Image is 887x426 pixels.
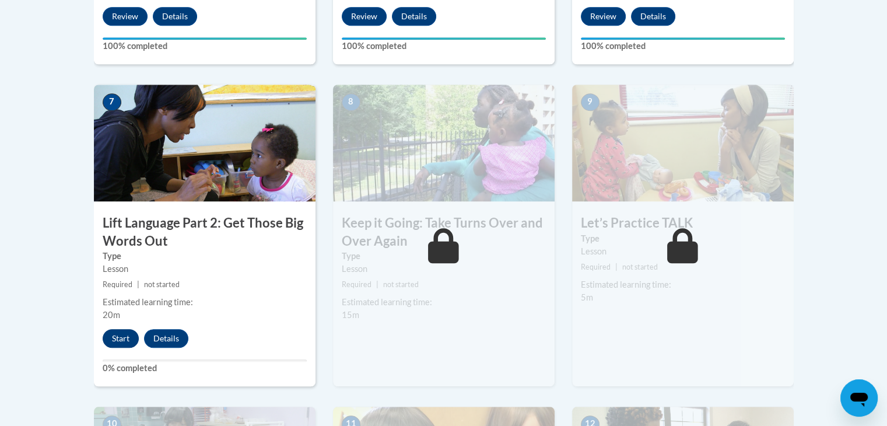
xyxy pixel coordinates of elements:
iframe: Button to launch messaging window [840,379,878,417]
span: not started [144,280,180,289]
span: not started [383,280,419,289]
img: Course Image [572,85,794,201]
div: Your progress [103,37,307,40]
h3: Lift Language Part 2: Get Those Big Words Out [94,214,315,250]
span: 15m [342,310,359,320]
label: 0% completed [103,362,307,375]
img: Course Image [94,85,315,201]
div: Lesson [103,263,307,275]
button: Review [581,7,626,26]
button: Details [631,7,675,26]
button: Details [392,7,436,26]
label: 100% completed [342,40,546,53]
div: Estimated learning time: [342,296,546,309]
div: Estimated learning time: [581,278,785,291]
span: 5m [581,292,593,302]
span: Required [103,280,132,289]
h3: Let’s Practice TALK [572,214,794,232]
span: 20m [103,310,120,320]
div: Lesson [342,263,546,275]
span: 8 [342,93,360,111]
span: 7 [103,93,121,111]
div: Your progress [581,37,785,40]
span: | [137,280,139,289]
span: | [615,263,618,271]
label: 100% completed [103,40,307,53]
img: Course Image [333,85,555,201]
h3: Keep it Going: Take Turns Over and Over Again [333,214,555,250]
label: 100% completed [581,40,785,53]
label: Type [103,250,307,263]
span: not started [622,263,658,271]
span: Required [342,280,371,289]
button: Details [144,329,188,348]
div: Estimated learning time: [103,296,307,309]
button: Details [153,7,197,26]
button: Review [342,7,387,26]
div: Lesson [581,245,785,258]
button: Review [103,7,148,26]
div: Your progress [342,37,546,40]
label: Type [581,232,785,245]
span: 9 [581,93,599,111]
span: | [376,280,378,289]
button: Start [103,329,139,348]
span: Required [581,263,611,271]
label: Type [342,250,546,263]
